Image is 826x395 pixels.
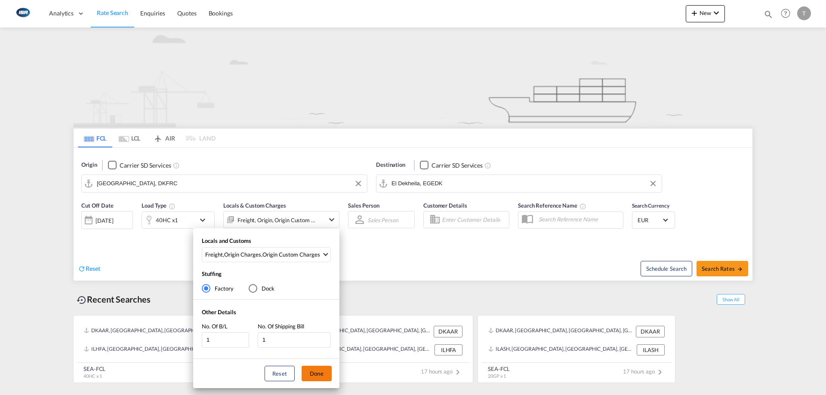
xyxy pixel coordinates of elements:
md-radio-button: Dock [249,284,274,293]
md-radio-button: Factory [202,284,234,293]
button: Reset [265,366,295,381]
span: No. Of B/L [202,323,228,330]
md-select: Select Locals and Customs: Freight, Origin Charges, Origin Custom Charges [202,247,331,262]
span: No. Of Shipping Bill [258,323,304,330]
span: , , [205,251,322,258]
input: No. Of Shipping Bill [258,332,331,348]
button: Done [302,366,332,381]
span: Other Details [202,309,236,315]
div: Origin Charges [224,251,261,258]
div: Freight [205,251,223,258]
span: Stuffing [202,270,222,277]
div: Origin Custom Charges [262,251,320,258]
span: Locals and Customs [202,237,251,244]
input: No. Of B/L [202,332,249,348]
